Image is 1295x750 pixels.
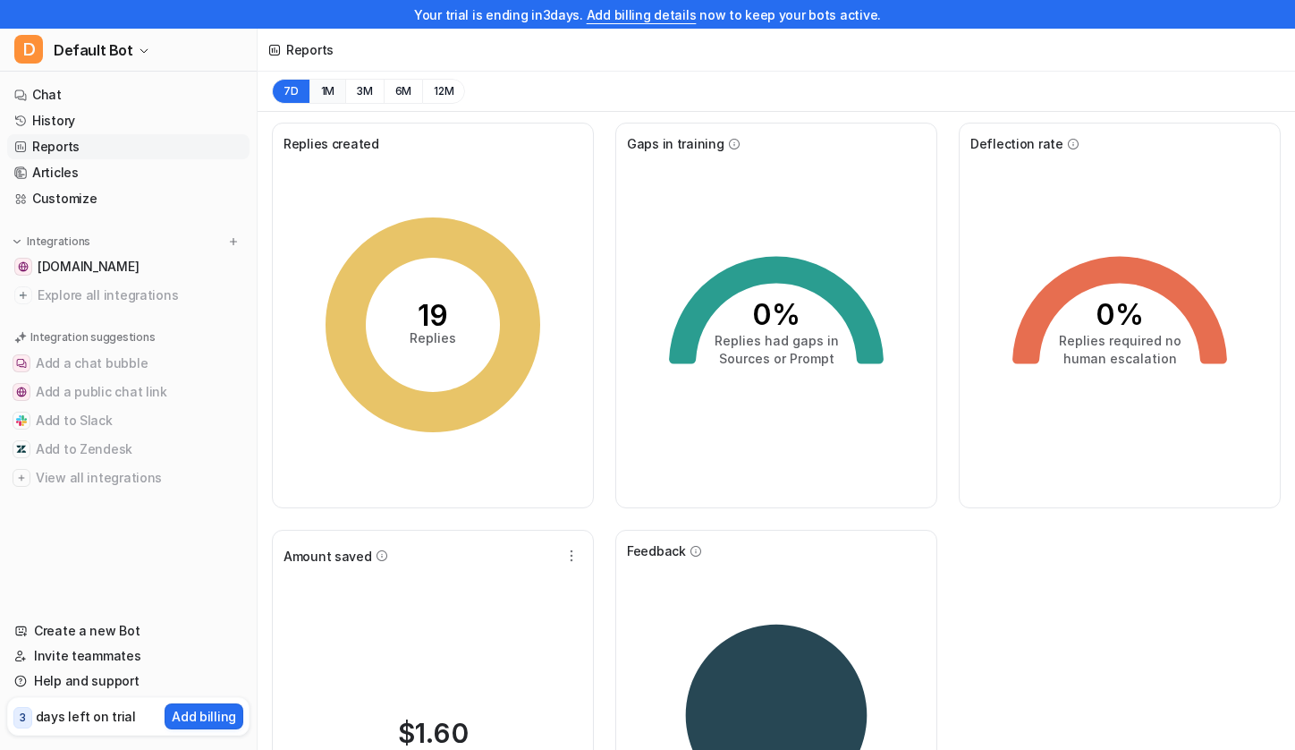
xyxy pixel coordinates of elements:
[16,358,27,369] img: Add a chat bubble
[38,258,139,276] span: [DOMAIN_NAME]
[16,387,27,397] img: Add a public chat link
[54,38,133,63] span: Default Bot
[284,134,379,153] span: Replies created
[11,235,23,248] img: expand menu
[7,464,250,492] button: View all integrationsView all integrations
[16,444,27,455] img: Add to Zendesk
[627,134,724,153] span: Gaps in training
[1063,351,1177,366] tspan: human escalation
[715,333,839,348] tspan: Replies had gaps in
[284,547,372,566] span: Amount saved
[38,281,242,310] span: Explore all integrations
[14,35,43,64] span: D
[418,298,448,333] tspan: 19
[7,186,250,211] a: Customize
[7,643,250,669] a: Invite teammates
[16,415,27,426] img: Add to Slack
[7,435,250,464] button: Add to ZendeskAdd to Zendesk
[7,82,250,107] a: Chat
[7,349,250,378] button: Add a chat bubbleAdd a chat bubble
[272,79,309,104] button: 7D
[16,473,27,483] img: View all integrations
[410,330,456,345] tspan: Replies
[398,717,469,749] div: $
[1096,297,1144,332] tspan: 0%
[309,79,346,104] button: 1M
[36,707,136,726] p: days left on trial
[719,351,834,366] tspan: Sources or Prompt
[27,234,90,249] p: Integrations
[30,329,155,345] p: Integration suggestions
[7,378,250,406] button: Add a public chat linkAdd a public chat link
[14,286,32,304] img: explore all integrations
[415,717,469,749] span: 1.60
[286,40,334,59] div: Reports
[20,710,26,726] p: 3
[7,618,250,643] a: Create a new Bot
[7,669,250,694] a: Help and support
[7,406,250,435] button: Add to SlackAdd to Slack
[227,235,240,248] img: menu_add.svg
[7,134,250,159] a: Reports
[345,79,384,104] button: 3M
[7,254,250,279] a: faq.green-got.com[DOMAIN_NAME]
[165,703,243,729] button: Add billing
[422,79,465,104] button: 12M
[384,79,423,104] button: 6M
[752,297,800,332] tspan: 0%
[7,108,250,133] a: History
[7,283,250,308] a: Explore all integrations
[627,541,686,560] span: Feedback
[18,261,29,272] img: faq.green-got.com
[7,160,250,185] a: Articles
[587,7,697,22] a: Add billing details
[172,707,236,726] p: Add billing
[1059,333,1181,348] tspan: Replies required no
[7,233,96,251] button: Integrations
[970,134,1063,153] span: Deflection rate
